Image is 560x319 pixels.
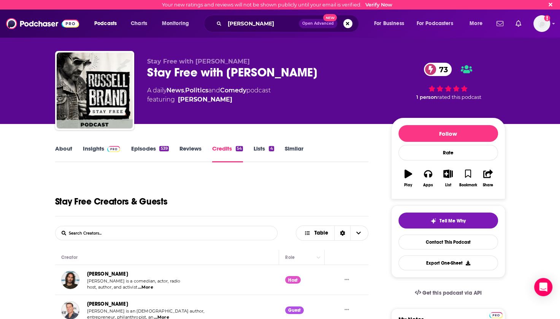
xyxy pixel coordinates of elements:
span: Charts [131,18,147,29]
button: open menu [412,17,464,30]
img: Stay Free with Russell Brand [57,52,133,129]
div: List [445,183,451,187]
img: Russell Brand [61,271,79,289]
a: News [167,87,184,94]
span: More [470,18,482,29]
span: Open Advanced [302,22,334,25]
button: Open AdvancedNew [299,19,337,28]
a: Show notifications dropdown [493,17,506,30]
span: host, author, and activist [87,284,137,290]
div: Open Intercom Messenger [534,278,552,296]
a: 73 [424,63,452,76]
a: Charts [126,17,152,30]
button: open menu [157,17,199,30]
button: Share [478,165,498,192]
span: featuring [147,95,271,104]
div: 54 [236,146,243,151]
button: Show More Button [341,276,352,284]
span: [PERSON_NAME] is an [DEMOGRAPHIC_DATA] author, [87,308,205,314]
button: open menu [89,17,127,30]
span: ...More [138,284,153,290]
div: Bookmark [459,183,477,187]
span: 73 [432,63,452,76]
span: 1 person [416,94,437,100]
button: Follow [398,125,498,142]
h1: Stay Free Creators & Guests [55,196,168,207]
svg: Email not verified [544,15,550,21]
div: Play [404,183,412,187]
span: Podcasts [94,18,117,29]
div: A daily podcast [147,86,271,104]
a: Contact This Podcast [398,235,498,249]
a: Get this podcast via API [409,284,488,302]
button: List [438,165,458,192]
button: open menu [369,17,414,30]
a: Similar [285,145,303,162]
a: Politics [185,87,208,94]
span: and [208,87,220,94]
button: tell me why sparkleTell Me Why [398,213,498,229]
div: Guest [285,306,304,314]
a: Verify Now [365,2,392,8]
button: Show More Button [341,306,352,314]
a: [PERSON_NAME] [87,301,128,307]
button: Play [398,165,418,192]
span: Table [314,230,328,236]
a: Lists4 [254,145,274,162]
button: Choose View [296,225,369,241]
div: Your new ratings and reviews will not be shown publicly until your email is verified. [162,2,392,8]
img: User Profile [533,15,550,32]
input: Search podcasts, credits, & more... [225,17,299,30]
button: open menu [464,17,492,30]
a: InsightsPodchaser Pro [83,145,121,162]
div: Rate [398,145,498,160]
span: Tell Me Why [439,218,466,224]
span: Stay Free with [PERSON_NAME] [147,58,250,65]
img: Podchaser Pro [107,146,121,152]
img: tell me why sparkle [430,218,436,224]
a: Reviews [179,145,201,162]
a: Russell Brand [178,95,232,104]
div: Creator [61,253,78,262]
div: Apps [423,183,433,187]
a: Show notifications dropdown [512,17,524,30]
span: For Business [374,18,404,29]
div: Host [285,276,301,284]
span: Monitoring [162,18,189,29]
span: rated this podcast [437,94,481,100]
a: Episodes539 [131,145,168,162]
a: [PERSON_NAME] [87,271,128,277]
a: Credits54 [212,145,243,162]
div: 4 [269,146,274,151]
img: Podchaser Pro [489,312,503,318]
a: Pro website [489,311,503,318]
div: Sort Direction [334,226,350,240]
button: Column Actions [314,253,323,262]
a: Comedy [220,87,246,94]
button: Bookmark [458,165,478,192]
img: Podchaser - Follow, Share and Rate Podcasts [6,16,79,31]
span: [PERSON_NAME] is a comedian, actor, radio [87,278,181,284]
button: Show profile menu [533,15,550,32]
div: 73 1 personrated this podcast [391,58,505,105]
a: About [55,145,72,162]
span: New [323,14,337,21]
span: Get this podcast via API [422,290,481,296]
span: , [184,87,185,94]
div: Search podcasts, credits, & more... [211,15,366,32]
div: Share [483,183,493,187]
button: Export One-Sheet [398,256,498,270]
div: 539 [159,146,168,151]
button: Apps [418,165,438,192]
div: Role [285,253,296,262]
span: For Podcasters [417,18,453,29]
span: Logged in as kimmiveritas [533,15,550,32]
